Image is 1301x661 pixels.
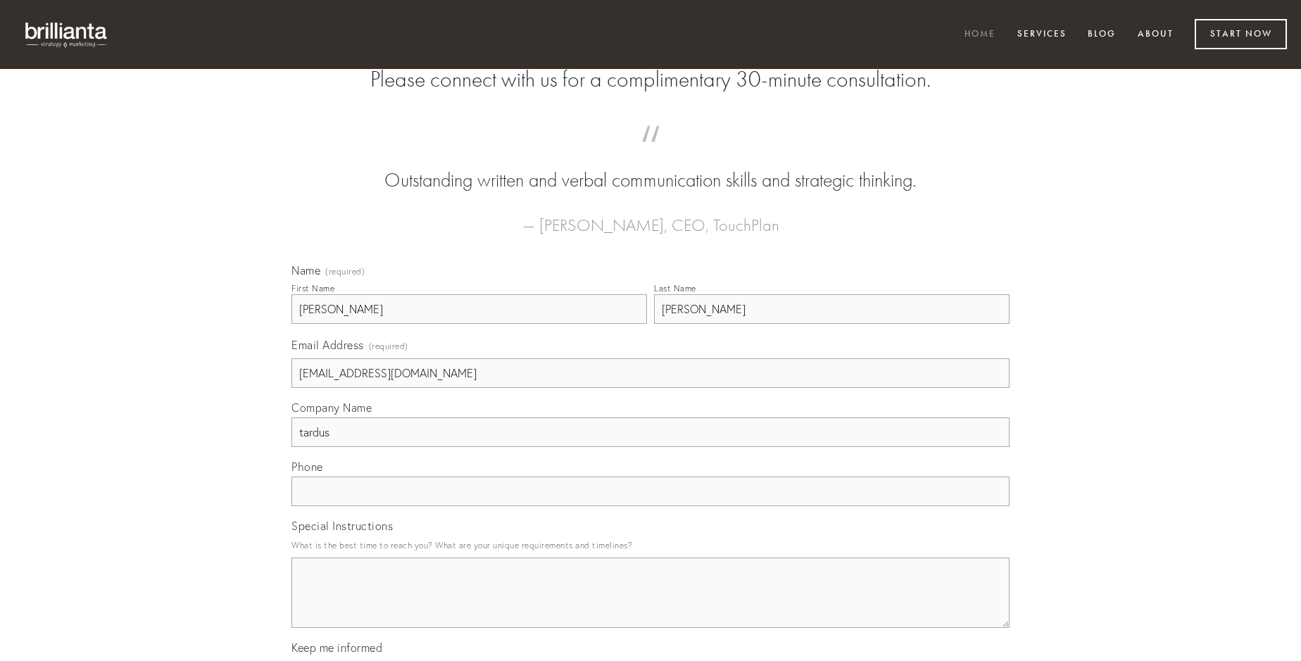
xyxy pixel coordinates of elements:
[1008,23,1076,46] a: Services
[1129,23,1183,46] a: About
[291,641,382,655] span: Keep me informed
[955,23,1005,46] a: Home
[291,66,1010,93] h2: Please connect with us for a complimentary 30-minute consultation.
[291,263,320,277] span: Name
[291,519,393,533] span: Special Instructions
[325,267,365,276] span: (required)
[291,338,364,352] span: Email Address
[291,401,372,415] span: Company Name
[654,283,696,294] div: Last Name
[314,194,987,239] figcaption: — [PERSON_NAME], CEO, TouchPlan
[291,536,1010,555] p: What is the best time to reach you? What are your unique requirements and timelines?
[314,139,987,167] span: “
[291,460,323,474] span: Phone
[1195,19,1287,49] a: Start Now
[14,14,120,55] img: brillianta - research, strategy, marketing
[1079,23,1125,46] a: Blog
[291,283,334,294] div: First Name
[369,336,408,355] span: (required)
[314,139,987,194] blockquote: Outstanding written and verbal communication skills and strategic thinking.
